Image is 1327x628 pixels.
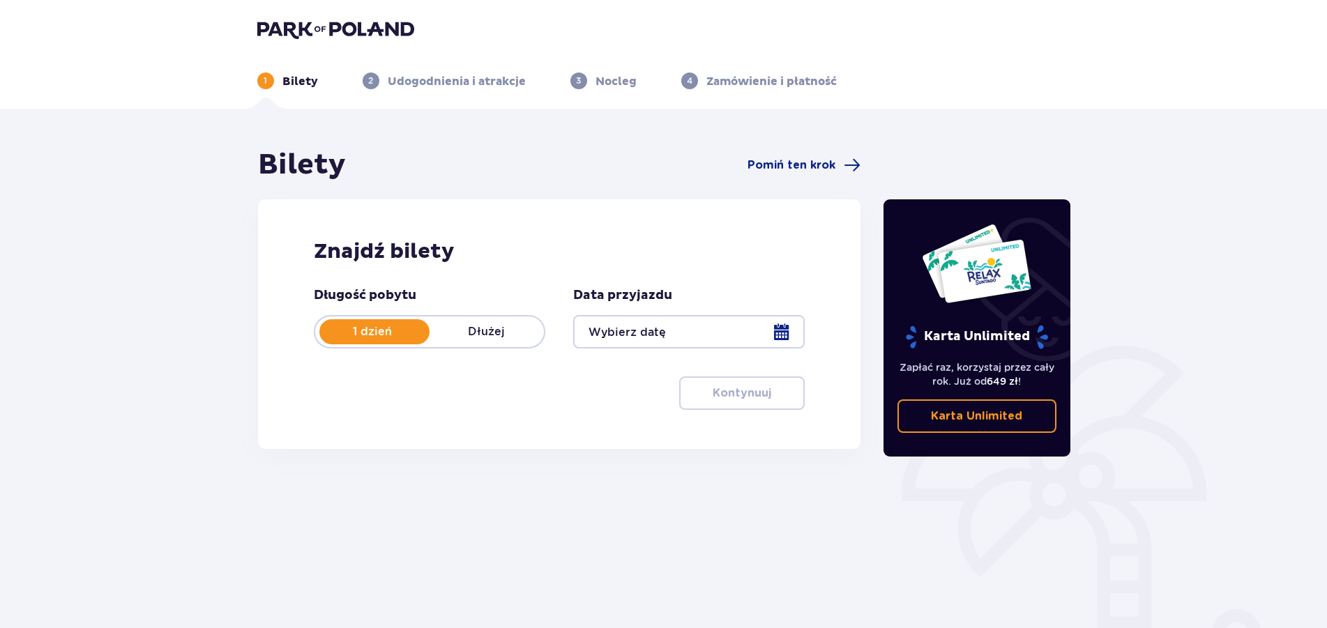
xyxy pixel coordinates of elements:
a: Pomiń ten krok [748,157,860,174]
p: Data przyjazdu [573,287,672,304]
p: 1 [264,75,267,87]
p: Zapłać raz, korzystaj przez cały rok. Już od ! [897,360,1056,388]
span: 649 zł [987,376,1018,387]
button: Kontynuuj [679,376,805,410]
p: Zamówienie i płatność [706,74,837,89]
p: 3 [576,75,581,87]
p: Długość pobytu [314,287,416,304]
p: Kontynuuj [713,385,771,401]
div: 4Zamówienie i płatność [681,72,837,89]
p: Udogodnienia i atrakcje [388,74,526,89]
p: 4 [687,75,692,87]
div: 1Bilety [257,72,318,89]
p: Karta Unlimited [931,408,1022,424]
img: Dwie karty całoroczne do Suntago z napisem 'UNLIMITED RELAX', na białym tle z tropikalnymi liśćmi... [921,223,1032,304]
p: 2 [368,75,373,87]
h2: Znajdź bilety [314,238,805,265]
span: Pomiń ten krok [748,158,835,173]
p: Bilety [282,74,318,89]
div: 2Udogodnienia i atrakcje [363,72,526,89]
p: 1 dzień [315,324,430,339]
p: Dłużej [430,324,544,339]
img: Park of Poland logo [257,20,414,39]
h1: Bilety [258,148,346,183]
div: 3Nocleg [570,72,637,89]
p: Karta Unlimited [904,325,1049,349]
p: Nocleg [596,74,637,89]
a: Karta Unlimited [897,399,1056,433]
